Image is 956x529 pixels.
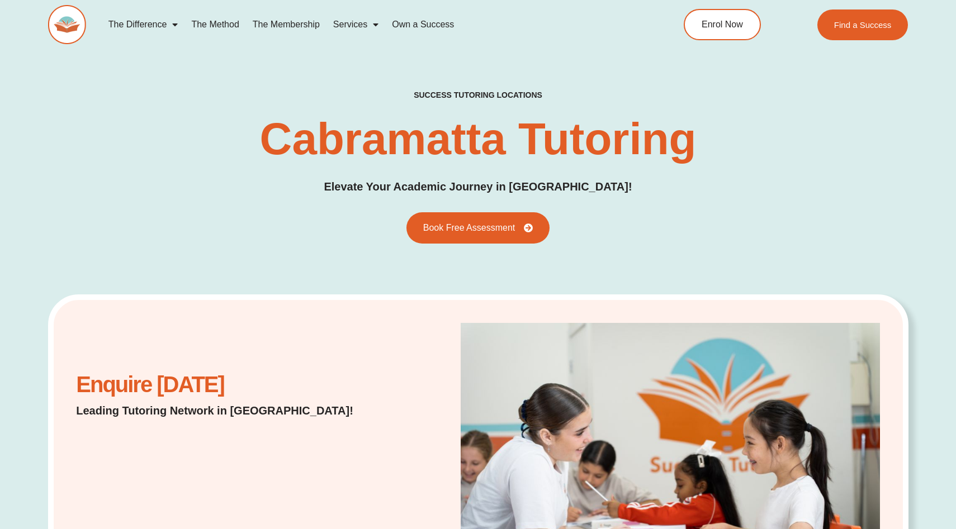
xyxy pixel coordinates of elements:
a: The Method [184,12,245,37]
p: Leading Tutoring Network in [GEOGRAPHIC_DATA]! [76,403,368,418]
span: Enrol Now [702,20,743,29]
a: Services [326,12,385,37]
h2: Enquire [DATE] [76,378,368,392]
a: Enrol Now [684,9,761,40]
iframe: Website Lead Form [76,430,325,513]
span: Book Free Assessment [423,223,515,232]
a: The Membership [246,12,326,37]
p: Elevate Your Academic Journey in [GEOGRAPHIC_DATA]! [324,178,632,196]
span: Find a Success [834,21,892,29]
nav: Menu [102,12,635,37]
a: Own a Success [385,12,461,37]
a: Find a Success [817,9,908,40]
a: Book Free Assessment [406,212,550,244]
h2: success tutoring locations [414,90,542,100]
a: The Difference [102,12,185,37]
h1: Cabramatta Tutoring [260,117,697,161]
